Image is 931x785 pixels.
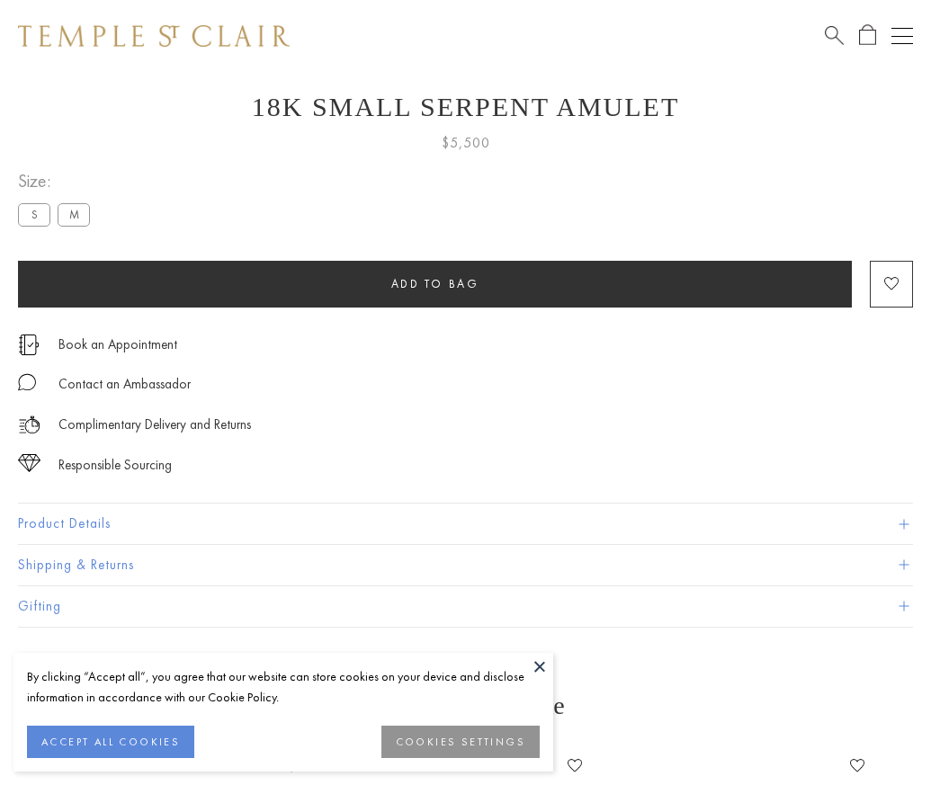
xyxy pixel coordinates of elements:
p: Complimentary Delivery and Returns [58,414,251,436]
button: COOKIES SETTINGS [381,726,540,758]
img: MessageIcon-01_2.svg [18,373,36,391]
span: $5,500 [442,131,490,155]
button: Open navigation [891,25,913,47]
div: Contact an Ambassador [58,373,191,396]
button: Product Details [18,504,913,544]
a: Book an Appointment [58,335,177,354]
label: S [18,203,50,226]
div: Responsible Sourcing [58,454,172,477]
a: Open Shopping Bag [859,24,876,47]
span: Add to bag [391,276,479,291]
img: Temple St. Clair [18,25,290,47]
label: M [58,203,90,226]
button: Add to bag [18,261,852,308]
button: Shipping & Returns [18,545,913,585]
h1: 18K Small Serpent Amulet [18,92,913,122]
a: Search [825,24,844,47]
span: Size: [18,166,97,196]
img: icon_appointment.svg [18,335,40,355]
button: ACCEPT ALL COOKIES [27,726,194,758]
img: icon_delivery.svg [18,414,40,436]
button: Gifting [18,586,913,627]
div: By clicking “Accept all”, you agree that our website can store cookies on your device and disclos... [27,666,540,708]
img: icon_sourcing.svg [18,454,40,472]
